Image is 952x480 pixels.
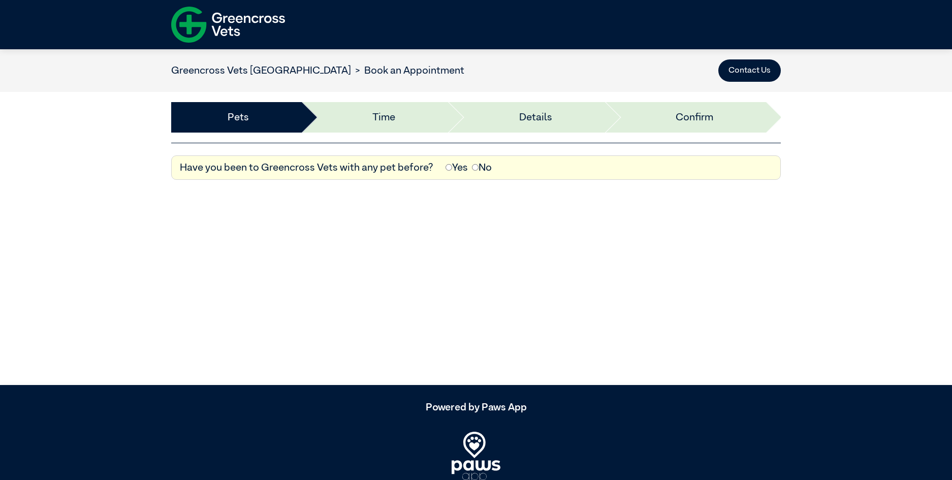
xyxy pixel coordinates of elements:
[171,401,781,413] h5: Powered by Paws App
[171,63,464,78] nav: breadcrumb
[446,160,468,175] label: Yes
[472,160,492,175] label: No
[446,164,452,171] input: Yes
[171,66,351,76] a: Greencross Vets [GEOGRAPHIC_DATA]
[472,164,479,171] input: No
[180,160,433,175] label: Have you been to Greencross Vets with any pet before?
[351,63,464,78] li: Book an Appointment
[171,3,285,47] img: f-logo
[718,59,781,82] button: Contact Us
[228,110,249,125] a: Pets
